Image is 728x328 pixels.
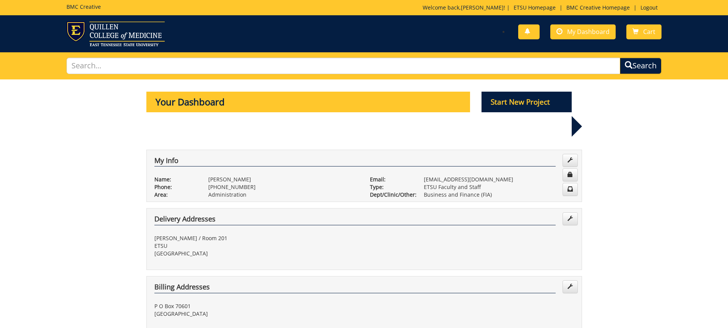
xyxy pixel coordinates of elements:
[424,183,574,191] p: ETSU Faculty and Staff
[424,191,574,199] p: Business and Finance (FIA)
[154,302,358,310] p: P O Box 70601
[620,58,662,74] button: Search
[208,191,358,199] p: Administration
[154,234,358,242] p: [PERSON_NAME] / Room 201
[66,58,621,74] input: Search...
[154,183,197,191] p: Phone:
[563,280,578,293] a: Edit Addresses
[461,4,504,11] a: [PERSON_NAME]
[154,283,556,293] h4: Billing Addresses
[154,191,197,199] p: Area:
[482,99,572,106] a: Start New Project
[146,92,470,112] p: Your Dashboard
[423,4,662,11] p: Welcome back, ! | | |
[643,27,655,36] span: Cart
[563,212,578,225] a: Edit Addresses
[154,176,197,183] p: Name:
[154,242,358,250] p: ETSU
[550,24,616,39] a: My Dashboard
[154,215,556,225] h4: Delivery Addresses
[370,191,412,199] p: Dept/Clinic/Other:
[510,4,559,11] a: ETSU Homepage
[567,27,610,36] span: My Dashboard
[626,24,662,39] a: Cart
[154,157,556,167] h4: My Info
[563,168,578,181] a: Change Password
[563,4,634,11] a: BMC Creative Homepage
[154,250,358,257] p: [GEOGRAPHIC_DATA]
[66,21,165,46] img: ETSU logo
[563,183,578,196] a: Change Communication Preferences
[66,4,101,10] h5: BMC Creative
[563,154,578,167] a: Edit Info
[208,183,358,191] p: [PHONE_NUMBER]
[154,310,358,318] p: [GEOGRAPHIC_DATA]
[482,92,572,112] p: Start New Project
[370,176,412,183] p: Email:
[208,176,358,183] p: [PERSON_NAME]
[424,176,574,183] p: [EMAIL_ADDRESS][DOMAIN_NAME]
[637,4,662,11] a: Logout
[370,183,412,191] p: Type:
